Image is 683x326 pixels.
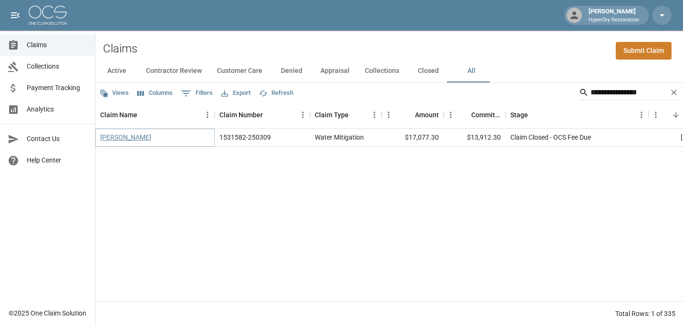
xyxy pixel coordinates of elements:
div: 1531582-250309 [219,132,271,142]
button: Views [97,86,131,101]
div: Claim Number [219,102,263,128]
span: Contact Us [27,134,87,144]
div: Committed Amount [444,102,506,128]
div: Search [579,85,681,102]
img: ocs-logo-white-transparent.png [29,6,67,25]
button: Contractor Review [138,60,209,82]
button: Export [219,86,253,101]
div: Claim Type [315,102,349,128]
div: Claim Number [215,102,310,128]
button: Refresh [257,86,296,101]
span: Claims [27,40,87,50]
button: Menu [367,108,382,122]
div: dynamic tabs [95,60,683,82]
p: HyperDry Restoration [589,16,639,24]
button: Clear [667,85,681,100]
button: open drawer [6,6,25,25]
button: Collections [357,60,407,82]
a: [PERSON_NAME] [100,132,151,142]
button: Menu [634,108,649,122]
span: Collections [27,61,87,71]
span: Help Center [27,155,87,165]
div: Claim Closed - OCS Fee Due [510,132,591,142]
div: Amount [382,102,444,128]
button: Sort [458,108,471,122]
button: Select columns [135,86,175,101]
button: Menu [444,108,458,122]
button: Sort [349,108,362,122]
div: Claim Type [310,102,382,128]
div: Stage [510,102,528,128]
button: Denied [270,60,313,82]
button: Show filters [179,86,215,101]
div: Claim Name [95,102,215,128]
div: Water Mitigation [315,132,364,142]
span: Analytics [27,104,87,114]
button: Menu [382,108,396,122]
div: © 2025 One Claim Solution [9,308,86,318]
button: Sort [669,108,683,122]
div: Total Rows: 1 of 335 [615,309,675,318]
button: Sort [263,108,276,122]
div: Committed Amount [471,102,501,128]
button: Active [95,60,138,82]
div: Amount [415,102,439,128]
div: Stage [506,102,649,128]
div: $13,912.30 [444,129,506,147]
button: Menu [296,108,310,122]
h2: Claims [103,42,137,56]
button: Closed [407,60,450,82]
div: [PERSON_NAME] [585,7,643,24]
span: Payment Tracking [27,83,87,93]
a: Submit Claim [616,42,672,60]
button: Menu [649,108,663,122]
div: Claim Name [100,102,137,128]
button: Menu [200,108,215,122]
div: $17,077.30 [382,129,444,147]
button: All [450,60,493,82]
button: Customer Care [209,60,270,82]
button: Sort [528,108,541,122]
button: Sort [137,108,151,122]
button: Appraisal [313,60,357,82]
button: Sort [402,108,415,122]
